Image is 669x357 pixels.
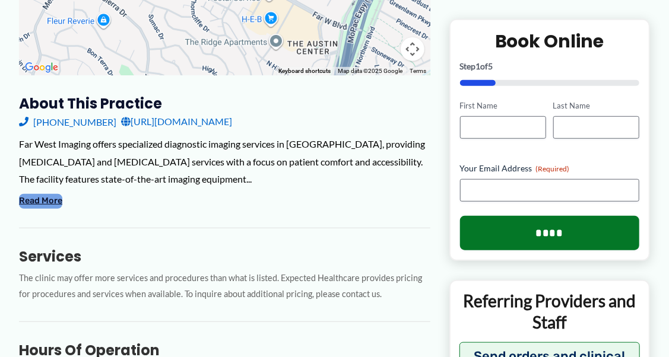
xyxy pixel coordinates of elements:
span: 1 [476,61,481,71]
span: Map data ©2025 Google [338,68,403,74]
p: The clinic may offer more services and procedures than what is listed. Expected Healthcare provid... [19,270,430,302]
p: Step of [460,62,639,71]
a: [URL][DOMAIN_NAME] [121,113,232,130]
label: Your Email Address [460,162,639,174]
span: 5 [489,61,493,71]
a: [PHONE_NUMBER] [19,113,116,130]
a: Terms (opens in new tab) [410,68,427,74]
label: Last Name [553,100,639,111]
h3: Services [19,247,430,266]
span: (Required) [536,164,570,173]
a: Open this area in Google Maps (opens a new window) [22,60,61,75]
div: Far West Imaging offers specialized diagnostic imaging services in [GEOGRAPHIC_DATA], providing [... [19,135,430,188]
button: Read More [19,194,62,208]
p: Referring Providers and Staff [459,290,640,333]
label: First Name [460,100,546,111]
button: Map camera controls [401,37,424,61]
h2: Book Online [460,30,639,53]
h3: About this practice [19,94,430,113]
button: Keyboard shortcuts [279,67,331,75]
img: Google [22,60,61,75]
